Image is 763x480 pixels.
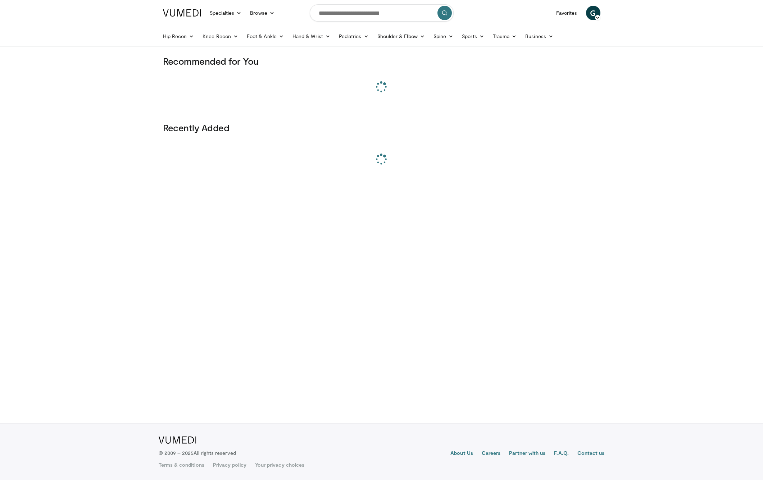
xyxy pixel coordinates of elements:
p: © 2009 – 2025 [159,449,236,457]
img: VuMedi Logo [163,9,201,17]
a: Browse [246,6,279,20]
a: Hand & Wrist [288,29,335,44]
a: Favorites [552,6,582,20]
a: Business [521,29,558,44]
a: Specialties [205,6,246,20]
a: Spine [429,29,458,44]
a: Terms & conditions [159,461,204,468]
h3: Recommended for You [163,55,600,67]
a: Privacy policy [213,461,246,468]
img: VuMedi Logo [159,436,196,444]
span: All rights reserved [194,450,236,456]
a: Foot & Ankle [242,29,288,44]
a: Partner with us [509,449,545,458]
a: Contact us [577,449,605,458]
a: G [586,6,600,20]
a: Sports [458,29,489,44]
a: Pediatrics [335,29,373,44]
a: Hip Recon [159,29,199,44]
a: Your privacy choices [255,461,304,468]
a: About Us [450,449,473,458]
a: Trauma [489,29,521,44]
a: Careers [482,449,501,458]
h3: Recently Added [163,122,600,133]
a: Knee Recon [198,29,242,44]
a: F.A.Q. [554,449,568,458]
input: Search topics, interventions [310,4,454,22]
a: Shoulder & Elbow [373,29,429,44]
